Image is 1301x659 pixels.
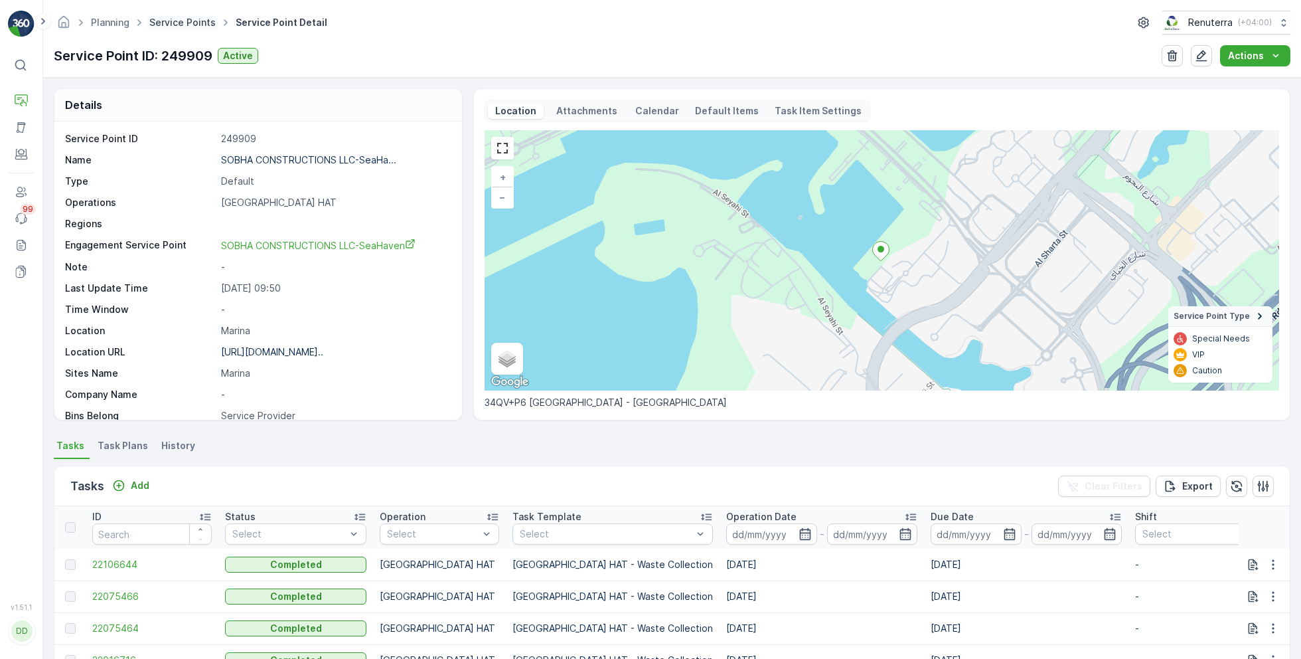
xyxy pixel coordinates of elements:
p: Regions [65,217,216,231]
a: 99 [8,205,35,232]
input: dd/mm/yyyy [726,523,817,545]
td: [DATE] [924,581,1128,612]
p: Type [65,175,216,188]
p: VIP [1192,349,1205,360]
a: View Fullscreen [493,138,512,158]
p: Note [65,260,216,274]
p: Service Provider [221,409,447,423]
p: Export [1182,480,1213,493]
p: Active [223,49,253,62]
p: [GEOGRAPHIC_DATA] HAT [380,558,499,571]
p: - [1135,622,1255,635]
p: Select [520,527,692,541]
p: Status [225,510,256,523]
span: Service Point Type [1174,311,1250,322]
p: Completed [270,558,322,571]
span: v 1.51.1 [8,603,35,611]
img: Google [488,373,532,391]
p: Operation Date [726,510,797,523]
p: [GEOGRAPHIC_DATA] HAT - Waste Collection [512,590,713,603]
p: Service Point ID [65,132,216,145]
input: dd/mm/yyyy [827,523,918,545]
td: [DATE] [924,612,1128,644]
a: 22075466 [92,590,212,603]
button: DD [8,614,35,648]
div: Toggle Row Selected [65,559,76,570]
p: Completed [270,590,322,603]
a: Zoom In [493,167,512,187]
p: [GEOGRAPHIC_DATA] HAT - Waste Collection [512,558,713,571]
button: Actions [1220,45,1290,66]
a: 22106644 [92,558,212,571]
span: SOBHA CONSTRUCTIONS LLC-SeaHaven [221,240,416,251]
p: Task Item Settings [775,104,862,118]
p: Default [221,175,447,188]
div: DD [11,620,33,642]
p: Marina [221,324,447,337]
p: Location [493,104,538,118]
a: Service Points [149,17,216,28]
p: - [1135,558,1255,571]
button: Add [107,478,155,494]
p: Company Name [65,388,216,401]
p: [GEOGRAPHIC_DATA] HAT [221,196,447,209]
img: logo [8,11,35,37]
p: Default Items [695,104,759,118]
p: 99 [23,204,33,215]
p: Sites Name [65,367,216,380]
div: Toggle Row Selected [65,623,76,634]
summary: Service Point Type [1168,306,1272,327]
p: - [221,303,447,316]
p: Attachments [554,104,619,118]
p: Location URL [65,345,216,359]
p: - [820,526,824,542]
p: Renuterra [1188,16,1233,29]
p: ID [92,510,102,523]
span: Service Point Detail [233,16,330,29]
p: Due Date [931,510,974,523]
td: [DATE] [720,549,924,581]
button: Export [1156,476,1221,497]
img: Screenshot_2024-07-26_at_13.33.01.png [1162,15,1183,30]
span: − [499,191,506,203]
p: Select [1142,527,1234,541]
p: [DATE] 09:50 [221,282,447,295]
p: Name [65,153,216,167]
p: Last Update Time [65,282,216,295]
p: ( +04:00 ) [1238,17,1272,28]
p: SOBHA CONSTRUCTIONS LLC-SeaHa... [221,154,396,165]
p: - [221,260,447,274]
p: Location [65,324,216,337]
p: Operations [65,196,216,209]
p: [GEOGRAPHIC_DATA] HAT [380,590,499,603]
p: Details [65,97,102,113]
p: [GEOGRAPHIC_DATA] HAT [380,622,499,635]
button: Active [218,48,258,64]
span: Tasks [56,439,84,452]
td: [DATE] [924,549,1128,581]
a: Zoom Out [493,187,512,207]
input: dd/mm/yyyy [931,523,1022,545]
a: Homepage [56,20,71,31]
p: Shift [1135,510,1157,523]
p: - [1024,526,1029,542]
p: Select [387,527,479,541]
span: Task Plans [98,439,148,452]
div: Toggle Row Selected [65,591,76,602]
p: - [221,388,447,401]
button: Completed [225,557,366,573]
p: Actions [1228,49,1264,62]
p: Clear Filters [1085,480,1142,493]
p: Marina [221,367,447,380]
p: Add [131,479,149,492]
p: Caution [1192,365,1222,376]
p: Special Needs [1192,333,1250,344]
input: Search [92,523,212,545]
p: 249909 [221,132,447,145]
p: 34QV+P6 [GEOGRAPHIC_DATA] - [GEOGRAPHIC_DATA] [485,396,1279,409]
p: Select [232,527,346,541]
button: Completed [225,589,366,605]
p: Bins Belong [65,409,216,423]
